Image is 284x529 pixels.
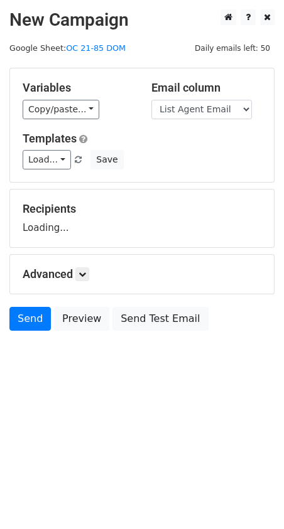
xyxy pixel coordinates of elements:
[66,43,126,53] a: OC 21-85 DOM
[112,307,208,331] a: Send Test Email
[23,81,133,95] h5: Variables
[9,307,51,331] a: Send
[23,202,261,235] div: Loading...
[23,267,261,281] h5: Advanced
[23,202,261,216] h5: Recipients
[151,81,261,95] h5: Email column
[190,43,275,53] a: Daily emails left: 50
[9,43,126,53] small: Google Sheet:
[23,100,99,119] a: Copy/paste...
[23,150,71,169] a: Load...
[190,41,275,55] span: Daily emails left: 50
[90,150,123,169] button: Save
[23,132,77,145] a: Templates
[9,9,275,31] h2: New Campaign
[54,307,109,331] a: Preview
